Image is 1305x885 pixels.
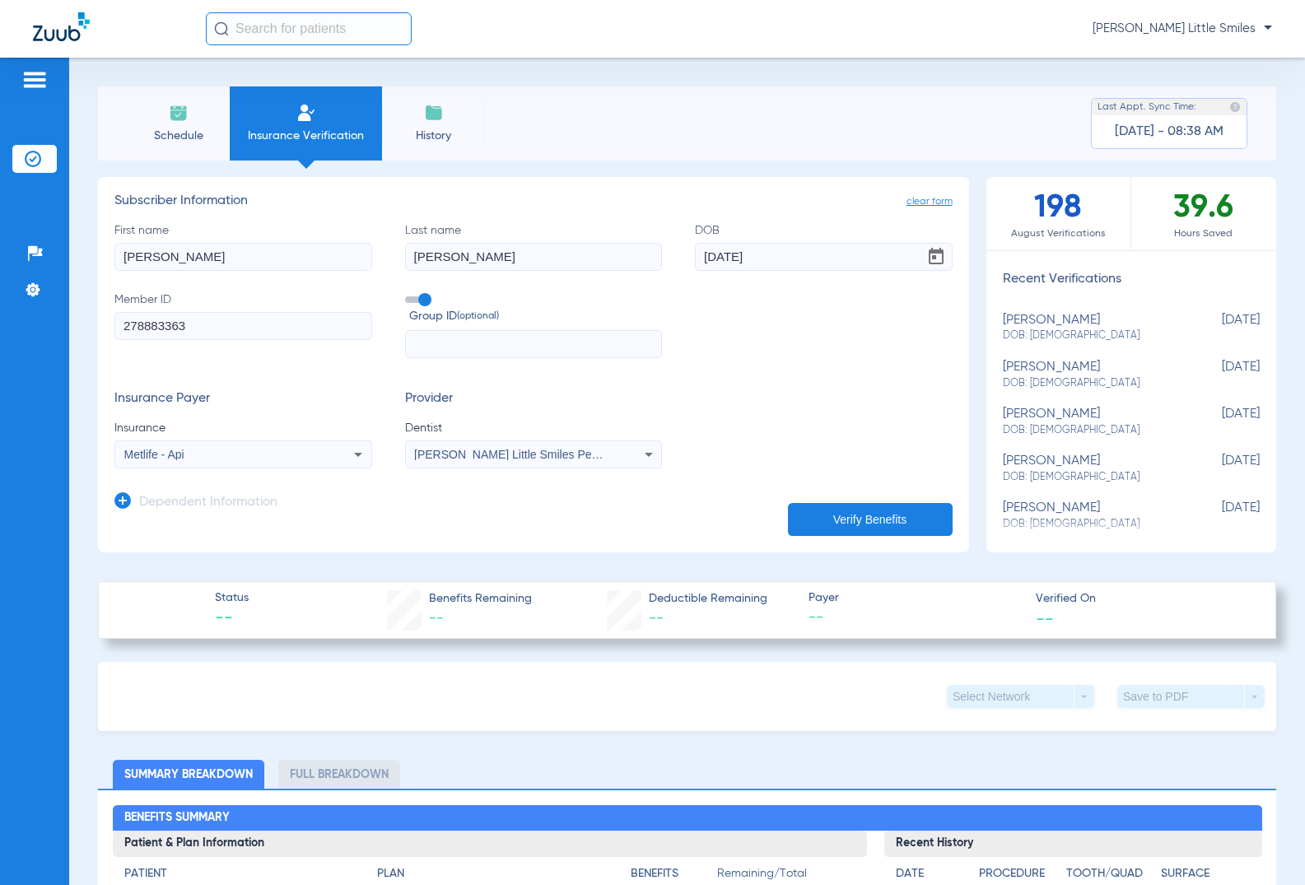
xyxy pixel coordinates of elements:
[1115,123,1223,140] span: [DATE] - 08:38 AM
[788,503,953,536] button: Verify Benefits
[896,865,965,883] h4: Date
[1003,501,1178,531] div: [PERSON_NAME]
[1003,454,1178,484] div: [PERSON_NAME]
[139,128,217,144] span: Schedule
[1066,865,1155,883] h4: Tooth/Quad
[242,128,370,144] span: Insurance Verification
[1036,609,1054,626] span: --
[405,222,663,271] label: Last name
[920,240,953,273] button: Open calendar
[979,865,1060,883] h4: Procedure
[695,222,953,271] label: DOB
[1131,226,1276,242] span: Hours Saved
[649,611,664,626] span: --
[405,391,663,408] h3: Provider
[215,589,249,607] span: Status
[296,103,316,123] img: Manual Insurance Verification
[986,177,1131,250] div: 198
[215,608,249,631] span: --
[114,291,372,359] label: Member ID
[405,243,663,271] input: Last name
[907,193,953,210] span: clear form
[1003,423,1178,438] span: DOB: [DEMOGRAPHIC_DATA]
[1161,865,1250,883] h4: Surface
[1003,517,1178,532] span: DOB: [DEMOGRAPHIC_DATA]
[1003,407,1178,437] div: [PERSON_NAME]
[429,590,532,608] span: Benefits Remaining
[809,589,1022,607] span: Payer
[377,865,602,883] h4: Plan
[114,222,372,271] label: First name
[1036,590,1249,608] span: Verified On
[114,243,372,271] input: First name
[1177,407,1260,437] span: [DATE]
[33,12,90,41] img: Zuub Logo
[114,312,372,340] input: Member ID
[1003,470,1178,485] span: DOB: [DEMOGRAPHIC_DATA]
[114,193,953,210] h3: Subscriber Information
[113,805,1262,831] h2: Benefits Summary
[206,12,412,45] input: Search for patients
[986,226,1130,242] span: August Verifications
[409,308,663,325] span: Group ID
[214,21,229,36] img: Search Icon
[21,70,48,90] img: hamburger-icon
[1177,360,1260,390] span: [DATE]
[986,272,1277,288] h3: Recent Verifications
[809,608,1022,628] span: --
[114,391,372,408] h3: Insurance Payer
[1177,454,1260,484] span: [DATE]
[1003,313,1178,343] div: [PERSON_NAME]
[1003,376,1178,391] span: DOB: [DEMOGRAPHIC_DATA]
[394,128,473,144] span: History
[124,448,184,461] span: Metlife - Api
[1098,99,1196,115] span: Last Appt. Sync Time:
[1229,101,1241,113] img: last sync help info
[649,590,767,608] span: Deductible Remaining
[405,420,663,436] span: Dentist
[429,611,444,626] span: --
[278,760,400,789] li: Full Breakdown
[114,420,372,436] span: Insurance
[113,831,868,857] h3: Patient & Plan Information
[1003,328,1178,343] span: DOB: [DEMOGRAPHIC_DATA]
[113,760,264,789] li: Summary Breakdown
[414,448,690,461] span: [PERSON_NAME] Little Smiles Pediatric 1245569516
[139,495,277,511] h3: Dependent Information
[457,308,499,325] small: (optional)
[1131,177,1276,250] div: 39.6
[1223,806,1305,885] iframe: Chat Widget
[695,243,953,271] input: DOBOpen calendar
[1177,313,1260,343] span: [DATE]
[424,103,444,123] img: History
[1003,360,1178,390] div: [PERSON_NAME]
[1093,21,1272,37] span: [PERSON_NAME] Little Smiles
[884,831,1261,857] h3: Recent History
[631,865,717,883] h4: Benefits
[169,103,189,123] img: Schedule
[124,865,349,883] h4: Patient
[1177,501,1260,531] span: [DATE]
